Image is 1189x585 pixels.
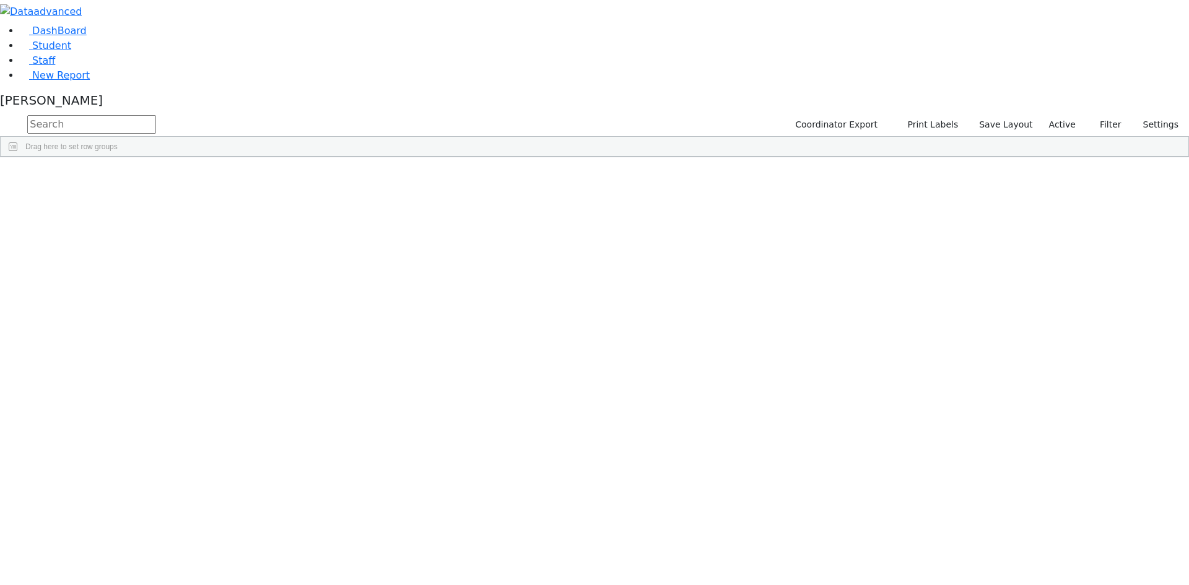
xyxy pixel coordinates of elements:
[893,115,964,134] button: Print Labels
[20,54,55,66] a: Staff
[20,40,71,51] a: Student
[1127,115,1184,134] button: Settings
[27,115,156,134] input: Search
[32,40,71,51] span: Student
[20,69,90,81] a: New Report
[25,142,118,151] span: Drag here to set row groups
[32,25,87,37] span: DashBoard
[787,115,883,134] button: Coordinator Export
[1043,115,1081,134] label: Active
[20,25,87,37] a: DashBoard
[32,69,90,81] span: New Report
[973,115,1038,134] button: Save Layout
[1084,115,1127,134] button: Filter
[32,54,55,66] span: Staff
